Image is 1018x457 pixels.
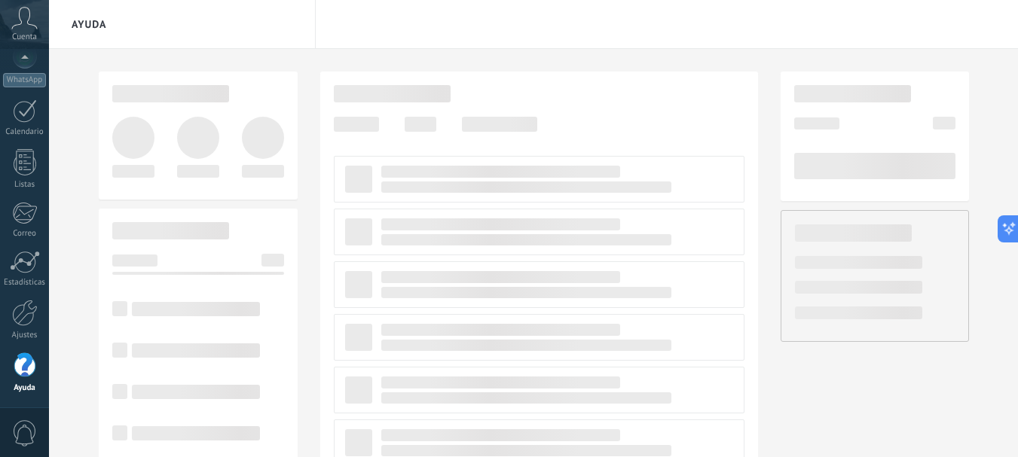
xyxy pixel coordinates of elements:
div: Listas [3,180,47,190]
div: Calendario [3,127,47,137]
div: Ayuda [3,383,47,393]
div: WhatsApp [3,73,46,87]
div: Correo [3,229,47,239]
span: Cuenta [12,32,37,42]
div: Estadísticas [3,278,47,288]
div: Ajustes [3,331,47,340]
